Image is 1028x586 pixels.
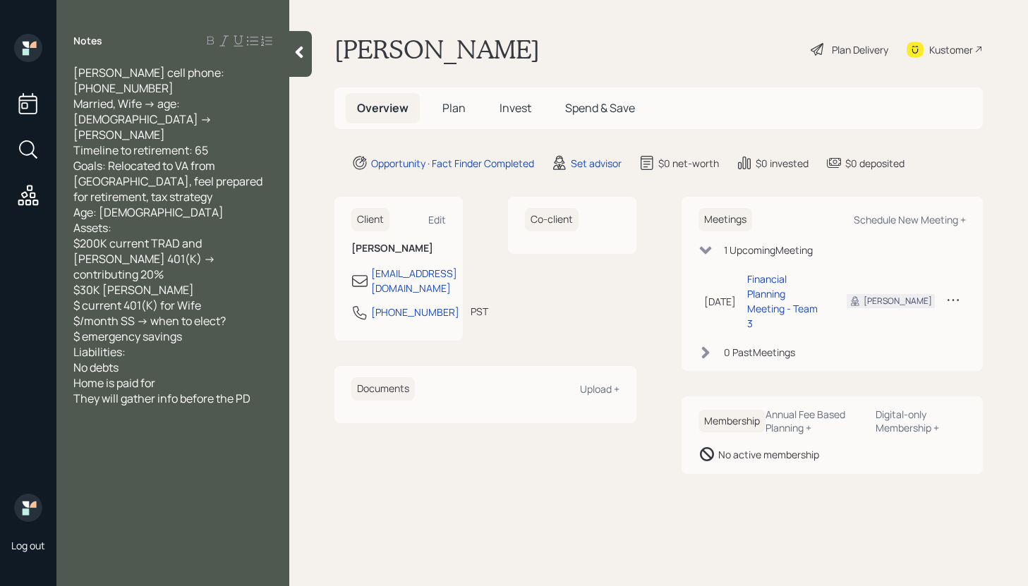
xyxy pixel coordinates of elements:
div: [EMAIL_ADDRESS][DOMAIN_NAME] [371,266,457,295]
span: Timeline to retirement: 65 [73,142,208,158]
h6: Membership [699,410,766,433]
span: Assets: [73,220,111,236]
span: Invest [500,100,531,116]
span: Liabilities: [73,344,126,360]
div: Plan Delivery [832,42,888,57]
span: $200K current TRAD and [PERSON_NAME] 401(K) -> contributing 20% [73,236,217,282]
span: $/month SS -> when to elect? [73,313,226,329]
div: Annual Fee Based Planning + [766,408,864,434]
div: Edit [428,213,446,226]
span: Married, Wife -> age: [DEMOGRAPHIC_DATA] -> [PERSON_NAME] [73,96,214,142]
span: [PERSON_NAME] cell phone: [PHONE_NUMBER] [73,65,226,96]
div: Log out [11,539,45,552]
div: Kustomer [929,42,973,57]
div: Digital-only Membership + [876,408,966,434]
div: [DATE] [704,294,736,309]
h6: Co-client [525,208,579,231]
div: No active membership [718,447,819,462]
span: They will gather info before the PD [73,391,250,406]
div: [PERSON_NAME] [864,295,932,307]
span: Home is paid for [73,375,155,391]
div: Upload + [580,382,619,396]
label: Notes [73,34,102,48]
span: Spend & Save [565,100,635,116]
h6: Client [351,208,389,231]
div: Financial Planning Meeting - Team 3 [747,271,825,331]
div: [PHONE_NUMBER] [371,305,459,319]
div: Schedule New Meeting + [854,213,966,226]
div: $0 net-worth [658,156,719,171]
div: Set advisor [571,156,622,171]
h6: Meetings [699,208,752,231]
h1: [PERSON_NAME] [334,34,540,65]
span: Overview [357,100,409,116]
h6: [PERSON_NAME] [351,243,446,255]
div: 1 Upcoming Meeting [724,243,813,257]
img: retirable_logo.png [14,494,42,522]
span: $30K [PERSON_NAME] [73,282,194,298]
span: Plan [442,100,466,116]
span: $ current 401(K) for Wife [73,298,201,313]
div: 0 Past Meeting s [724,345,795,360]
div: Opportunity · Fact Finder Completed [371,156,534,171]
h6: Documents [351,377,415,401]
div: PST [471,304,488,319]
span: No debts [73,360,119,375]
div: $0 deposited [845,156,905,171]
span: $ emergency savings [73,329,182,344]
div: $0 invested [756,156,809,171]
span: Goals: Relocated to VA from [GEOGRAPHIC_DATA], feel prepared for retirement, tax strategy [73,158,265,205]
span: Age: [DEMOGRAPHIC_DATA] [73,205,224,220]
